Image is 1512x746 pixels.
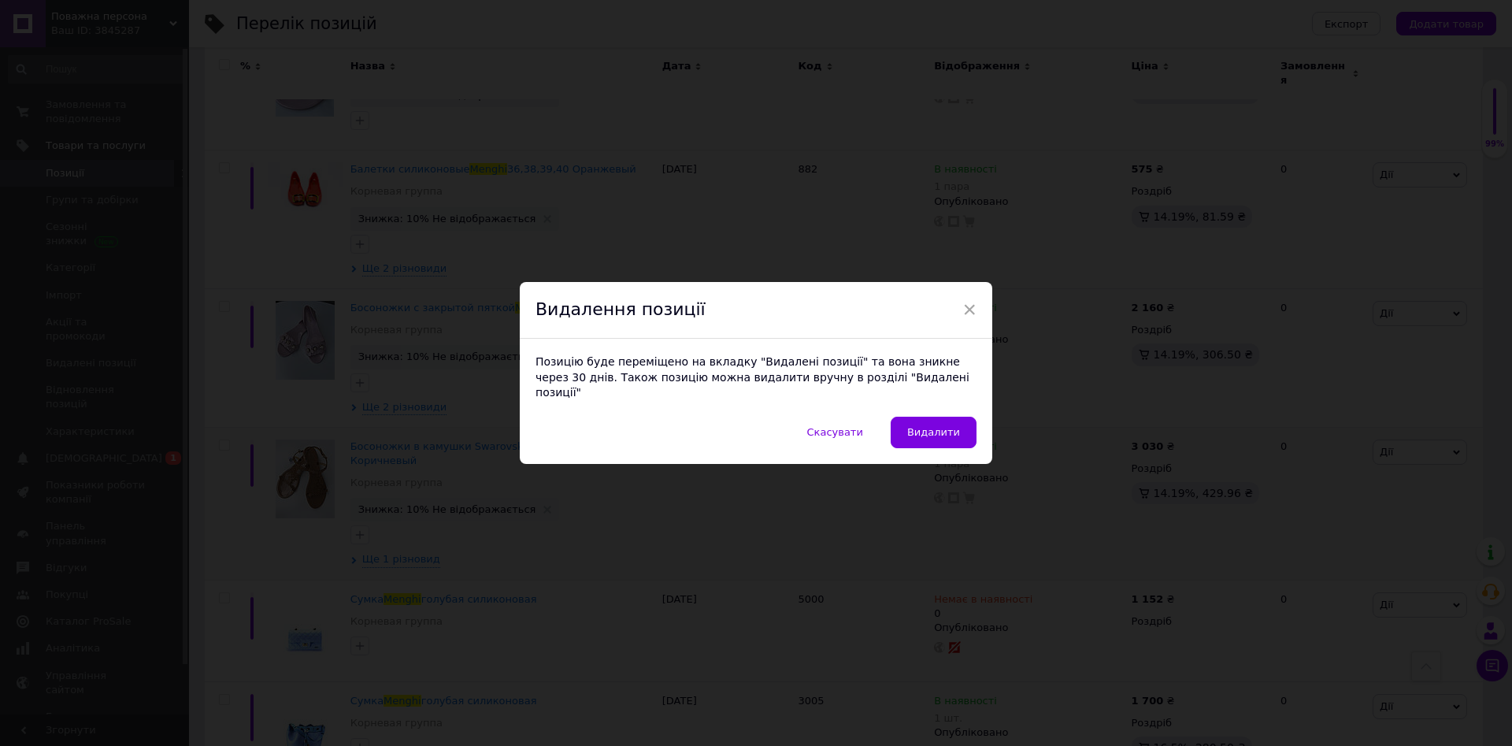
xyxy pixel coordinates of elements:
[907,426,960,438] span: Видалити
[807,426,863,438] span: Скасувати
[791,417,880,448] button: Скасувати
[962,296,976,323] span: ×
[535,299,706,319] span: Видалення позиції
[891,417,976,448] button: Видалити
[535,355,969,399] span: Позицію буде переміщено на вкладку "Видалені позиції" та вона зникне через 30 днів. Також позицію...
